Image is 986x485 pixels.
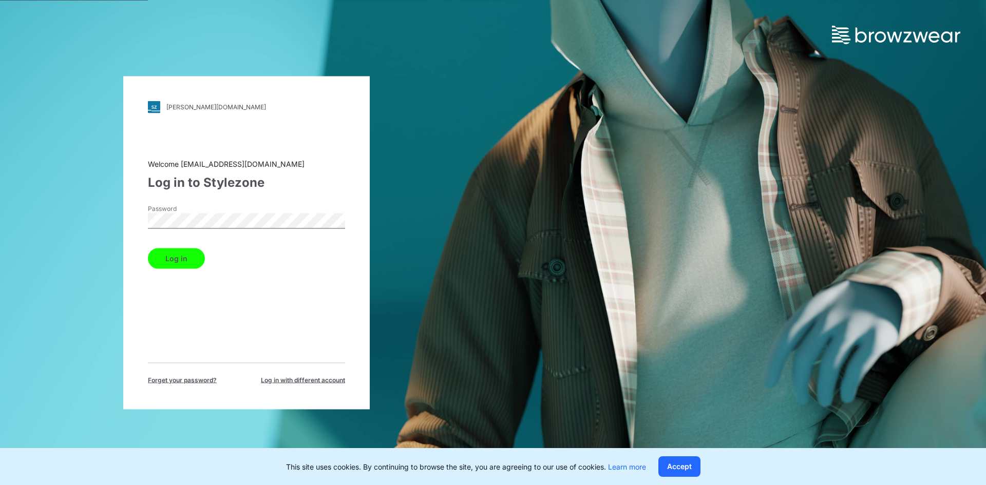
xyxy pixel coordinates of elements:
[148,101,160,113] img: svg+xml;base64,PHN2ZyB3aWR0aD0iMjgiIGhlaWdodD0iMjgiIHZpZXdCb3g9IjAgMCAyOCAyOCIgZmlsbD0ibm9uZSIgeG...
[166,103,266,111] div: [PERSON_NAME][DOMAIN_NAME]
[148,173,345,191] div: Log in to Stylezone
[148,375,217,384] span: Forget your password?
[286,461,646,472] p: This site uses cookies. By continuing to browse the site, you are agreeing to our use of cookies.
[658,456,700,477] button: Accept
[148,248,205,268] button: Log in
[148,101,345,113] a: [PERSON_NAME][DOMAIN_NAME]
[261,375,345,384] span: Log in with different account
[148,158,345,169] div: Welcome [EMAIL_ADDRESS][DOMAIN_NAME]
[832,26,960,44] img: browzwear-logo.73288ffb.svg
[148,204,220,213] label: Password
[608,462,646,471] a: Learn more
